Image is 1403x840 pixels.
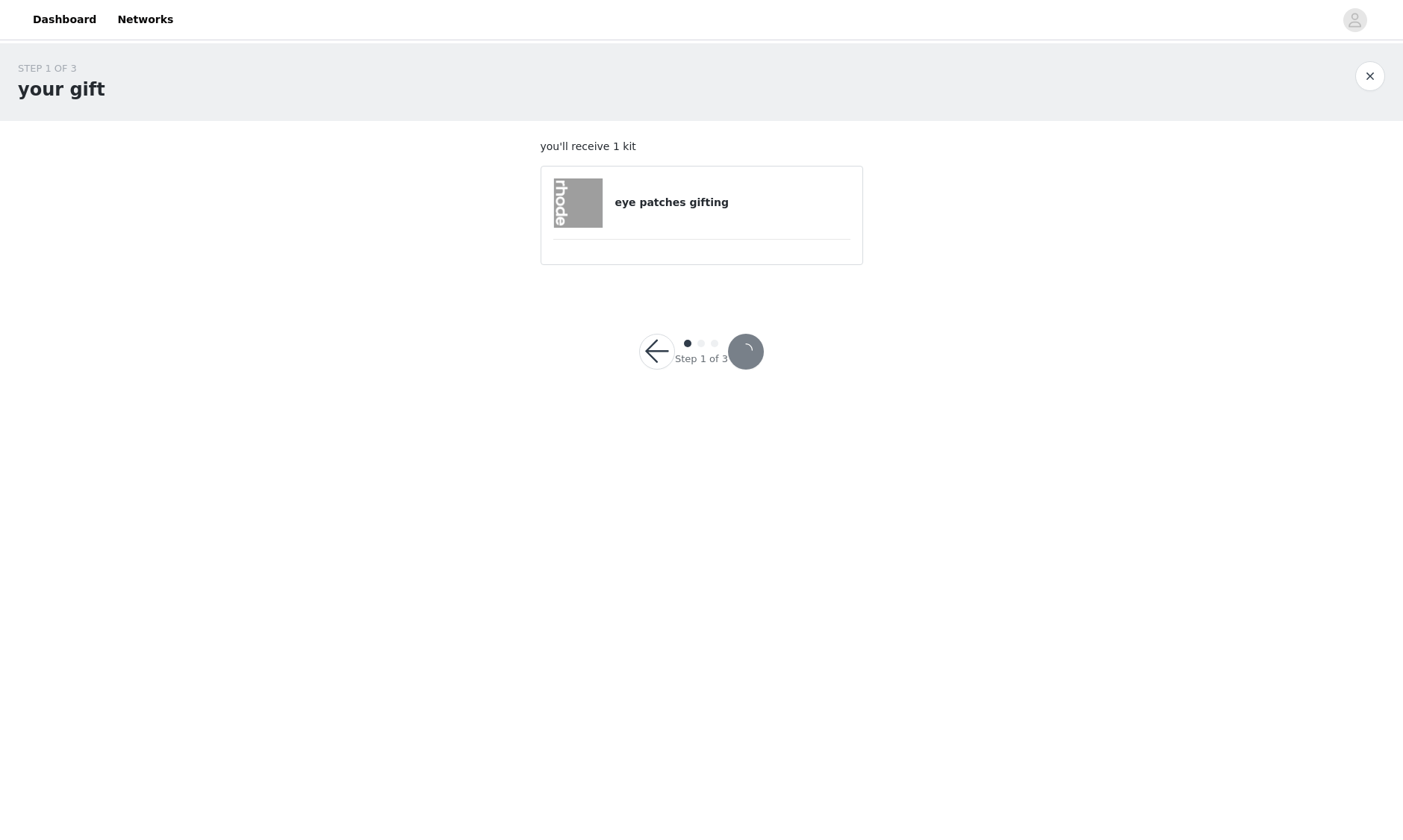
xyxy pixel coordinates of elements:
a: Dashboard [24,3,105,37]
img: eye patches gifting [554,178,603,228]
h4: eye patches gifting [615,195,850,211]
h1: your gift [18,76,105,103]
a: Networks [108,3,182,37]
div: Step 1 of 3 [675,352,728,367]
p: you'll receive 1 kit [541,139,863,155]
div: STEP 1 OF 3 [18,61,105,76]
div: avatar [1348,8,1362,32]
